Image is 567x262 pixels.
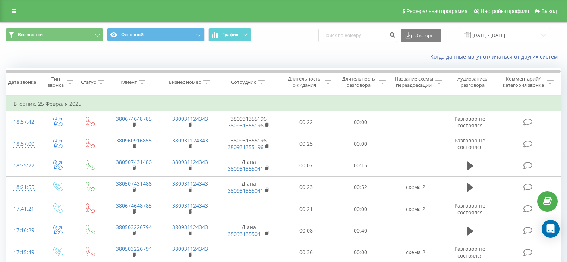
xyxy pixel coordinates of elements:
[394,76,434,88] div: Название схемы переадресации
[340,76,377,88] div: Длительность разговора
[6,97,561,111] td: Вторник, 25 Февраля 2025
[120,79,137,85] div: Клиент
[8,79,36,85] div: Дата звонка
[286,76,323,88] div: Длительность ожидания
[501,76,545,88] div: Комментарий/категория звонка
[116,137,152,144] a: 380960916855
[218,220,279,242] td: Діана
[228,230,264,237] a: 380931355041
[228,165,264,172] a: 380931355041
[481,8,529,14] span: Настройки профиля
[13,115,33,129] div: 18:57:42
[172,180,208,187] a: 380931124343
[116,115,152,122] a: 380674648785
[542,220,560,238] div: Open Intercom Messenger
[228,143,264,151] a: 380931355196
[387,198,444,220] td: схема 2
[18,32,43,38] span: Все звонки
[451,76,494,88] div: Аудиозапись разговора
[333,133,387,155] td: 00:00
[172,202,208,209] a: 380931124343
[81,79,96,85] div: Статус
[387,176,444,198] td: схема 2
[116,158,152,165] a: 380507431486
[279,155,333,176] td: 00:07
[318,29,397,42] input: Поиск по номеру
[208,28,251,41] button: График
[13,245,33,260] div: 17:15:49
[333,176,387,198] td: 00:52
[430,53,561,60] a: Когда данные могут отличаться от других систем
[172,224,208,231] a: 380931124343
[13,180,33,195] div: 18:21:55
[333,111,387,133] td: 00:00
[231,79,256,85] div: Сотрудник
[172,245,208,252] a: 380931124343
[454,115,485,129] span: Разговор не состоялся
[279,111,333,133] td: 00:22
[228,122,264,129] a: 380931355196
[406,8,467,14] span: Реферальная программа
[222,32,239,37] span: График
[116,245,152,252] a: 380503226794
[454,137,485,151] span: Разговор не состоялся
[454,202,485,216] span: Разговор не состоялся
[218,176,279,198] td: Діана
[13,158,33,173] div: 18:25:22
[116,224,152,231] a: 380503226794
[13,223,33,238] div: 17:16:29
[333,198,387,220] td: 00:00
[13,202,33,216] div: 17:41:21
[333,220,387,242] td: 00:40
[172,115,208,122] a: 380931124343
[218,155,279,176] td: Діана
[333,155,387,176] td: 00:15
[541,8,557,14] span: Выход
[228,187,264,194] a: 380931355041
[116,180,152,187] a: 380507431486
[116,202,152,209] a: 380674648785
[279,198,333,220] td: 00:21
[279,220,333,242] td: 00:08
[218,111,279,133] td: 380931355196
[107,28,205,41] button: Основной
[47,76,64,88] div: Тип звонка
[6,28,103,41] button: Все звонки
[279,176,333,198] td: 00:23
[279,133,333,155] td: 00:25
[13,137,33,151] div: 18:57:00
[218,133,279,155] td: 380931355196
[454,245,485,259] span: Разговор не состоялся
[401,29,441,42] button: Экспорт
[169,79,201,85] div: Бизнес номер
[172,158,208,165] a: 380931124343
[172,137,208,144] a: 380931124343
